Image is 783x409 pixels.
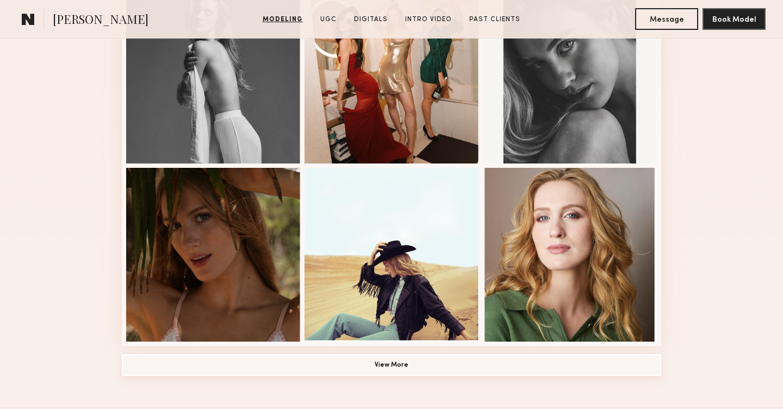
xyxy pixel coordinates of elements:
[465,15,525,24] a: Past Clients
[703,14,766,23] a: Book Model
[316,15,341,24] a: UGC
[350,15,392,24] a: Digitals
[258,15,307,24] a: Modeling
[122,354,661,376] button: View More
[401,15,456,24] a: Intro Video
[53,11,148,30] span: [PERSON_NAME]
[703,8,766,30] button: Book Model
[635,8,698,30] button: Message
